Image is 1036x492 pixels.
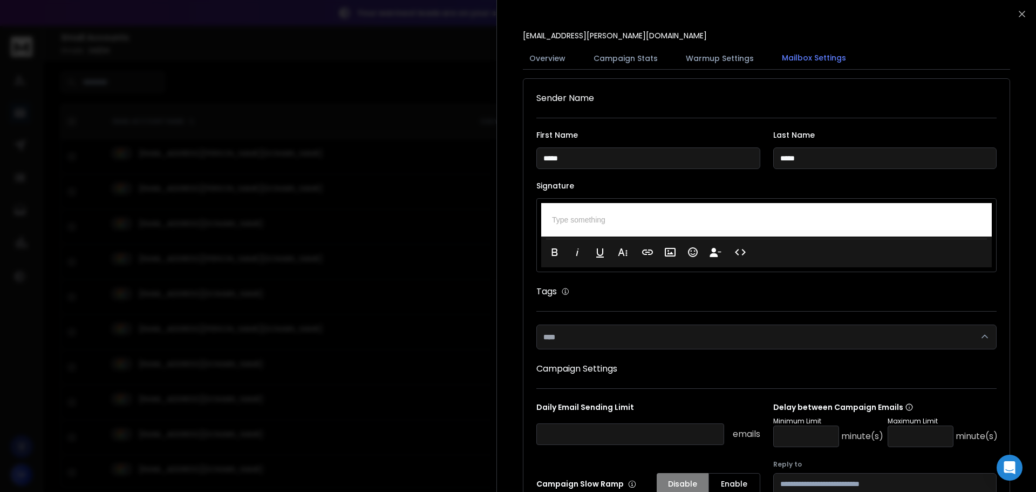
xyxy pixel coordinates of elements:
h1: Campaign Settings [536,362,997,375]
button: Italic (Ctrl+I) [567,241,588,263]
button: Emoticons [683,241,703,263]
button: Warmup Settings [679,46,760,70]
p: Campaign Slow Ramp [536,478,636,489]
p: Minimum Limit [773,417,883,426]
button: Insert Image (Ctrl+P) [660,241,680,263]
button: Insert Unsubscribe Link [705,241,726,263]
button: Insert Link (Ctrl+K) [637,241,658,263]
button: Overview [523,46,572,70]
button: Bold (Ctrl+B) [544,241,565,263]
button: Campaign Stats [587,46,664,70]
label: Last Name [773,131,997,139]
label: Signature [536,182,997,190]
button: Mailbox Settings [775,46,853,71]
p: Maximum Limit [888,417,998,426]
button: Code View [730,241,751,263]
button: More Text [612,241,633,263]
h1: Sender Name [536,92,997,105]
p: minute(s) [841,430,883,443]
label: First Name [536,131,760,139]
p: [EMAIL_ADDRESS][PERSON_NAME][DOMAIN_NAME] [523,30,707,41]
div: Open Intercom Messenger [997,455,1023,481]
p: minute(s) [956,430,998,443]
p: Daily Email Sending Limit [536,402,760,417]
label: Reply to [773,460,997,469]
h1: Tags [536,285,557,298]
p: emails [733,428,760,441]
p: Delay between Campaign Emails [773,402,998,413]
button: Underline (Ctrl+U) [590,241,610,263]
